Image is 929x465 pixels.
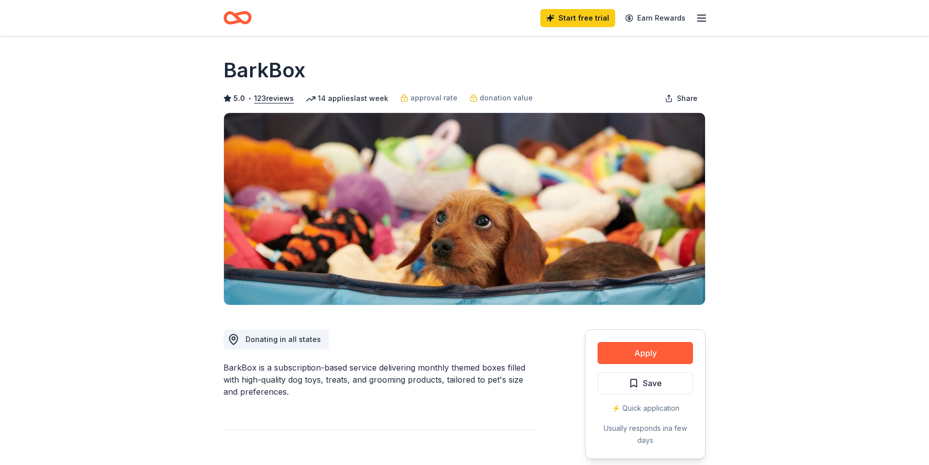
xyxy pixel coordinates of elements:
[254,92,294,104] button: 123reviews
[470,92,533,104] a: donation value
[223,6,252,30] a: Home
[619,9,691,27] a: Earn Rewards
[598,402,693,414] div: ⚡️ Quick application
[480,92,533,104] span: donation value
[643,377,662,390] span: Save
[224,113,705,305] img: Image for BarkBox
[657,88,706,108] button: Share
[598,372,693,394] button: Save
[677,92,698,104] span: Share
[540,9,615,27] a: Start free trial
[410,92,457,104] span: approval rate
[306,92,388,104] div: 14 applies last week
[246,335,321,343] span: Donating in all states
[223,362,537,398] div: BarkBox is a subscription-based service delivering monthly themed boxes filled with high-quality ...
[598,342,693,364] button: Apply
[400,92,457,104] a: approval rate
[248,94,252,102] span: •
[598,422,693,446] div: Usually responds in a few days
[234,92,245,104] span: 5.0
[223,56,305,84] h1: BarkBox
